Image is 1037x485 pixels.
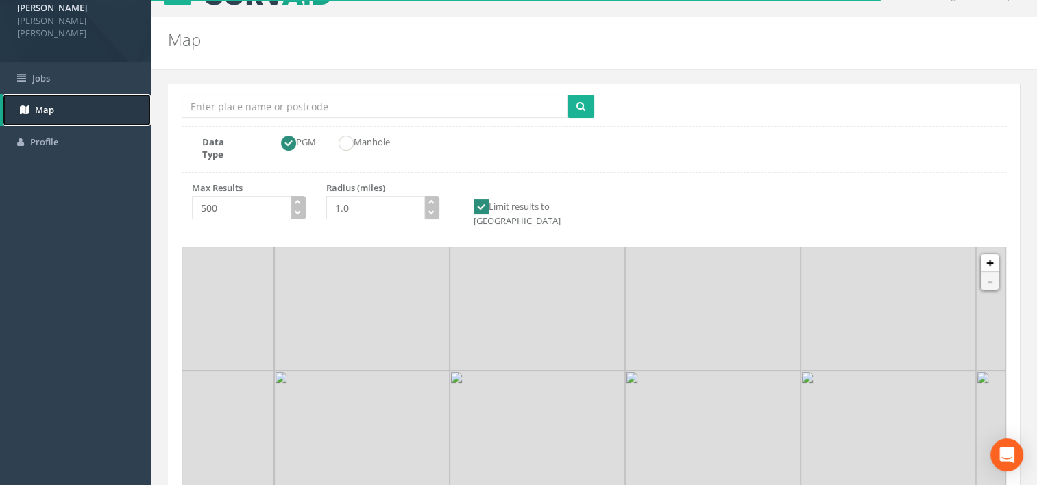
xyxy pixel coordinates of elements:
[274,195,450,371] img: 9@2x
[325,136,390,151] label: Manhole
[99,195,274,371] img: 9@2x
[981,254,999,272] a: +
[35,103,54,116] span: Map
[450,195,625,371] img: 9@2x
[981,272,999,290] a: -
[267,136,316,151] label: PGM
[32,72,50,84] span: Jobs
[17,1,87,14] strong: [PERSON_NAME]
[3,94,151,126] a: Map
[168,31,875,49] h2: Map
[625,195,801,371] img: 9@2x
[192,136,257,161] label: Data Type
[192,182,306,195] p: Max Results
[182,95,568,118] input: Enter place name or postcode
[990,438,1023,471] div: Open Intercom Messenger
[326,182,440,195] p: Radius (miles)
[460,199,574,227] label: Limit results to [GEOGRAPHIC_DATA]
[30,136,58,148] span: Profile
[801,195,976,371] img: 9@2x
[17,14,134,40] span: [PERSON_NAME] [PERSON_NAME]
